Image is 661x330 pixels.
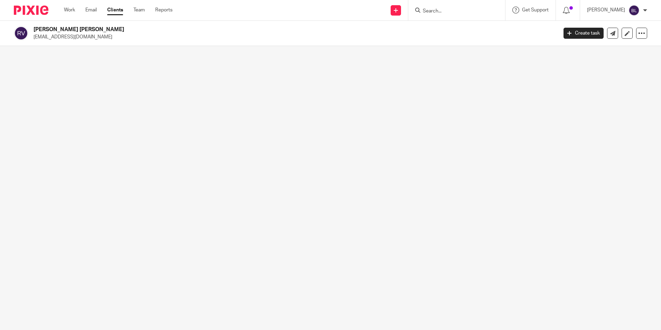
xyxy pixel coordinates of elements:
a: Reports [155,7,173,13]
img: svg%3E [14,26,28,40]
h2: [PERSON_NAME] [PERSON_NAME] [34,26,449,33]
p: [PERSON_NAME] [587,7,625,13]
a: Team [133,7,145,13]
span: Get Support [522,8,549,12]
a: Work [64,7,75,13]
a: Clients [107,7,123,13]
a: Email [85,7,97,13]
img: svg%3E [629,5,640,16]
p: [EMAIL_ADDRESS][DOMAIN_NAME] [34,34,553,40]
img: Pixie [14,6,48,15]
input: Search [422,8,484,15]
a: Create task [564,28,604,39]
